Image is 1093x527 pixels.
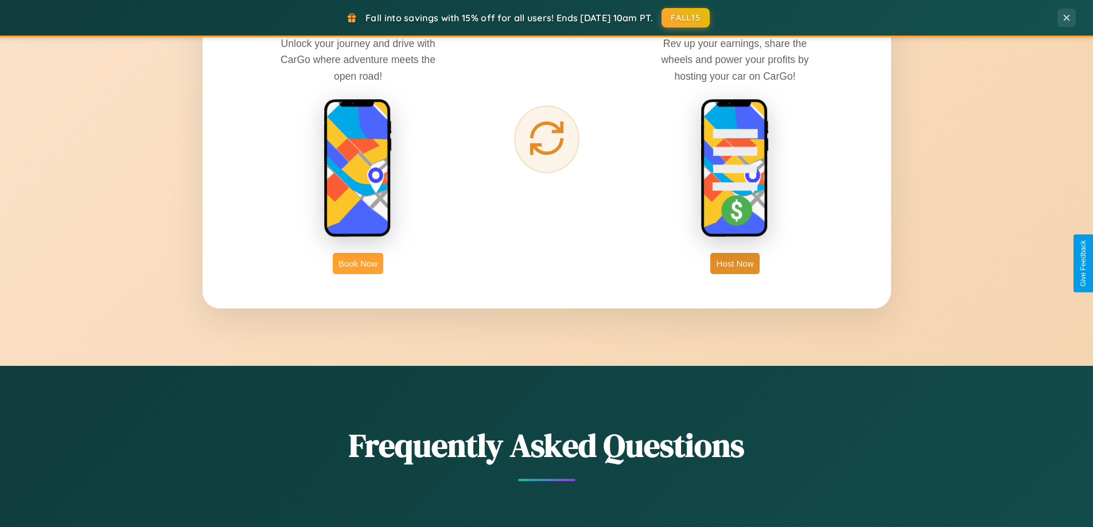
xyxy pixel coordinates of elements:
div: Give Feedback [1079,240,1087,287]
p: Rev up your earnings, share the wheels and power your profits by hosting your car on CarGo! [649,36,821,84]
h2: Frequently Asked Questions [203,423,891,467]
img: rent phone [324,99,392,239]
p: Unlock your journey and drive with CarGo where adventure meets the open road! [272,36,444,84]
button: Host Now [710,253,759,274]
button: Book Now [333,253,383,274]
button: FALL15 [662,8,710,28]
span: Fall into savings with 15% off for all users! Ends [DATE] 10am PT. [365,12,653,24]
img: host phone [701,99,769,239]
